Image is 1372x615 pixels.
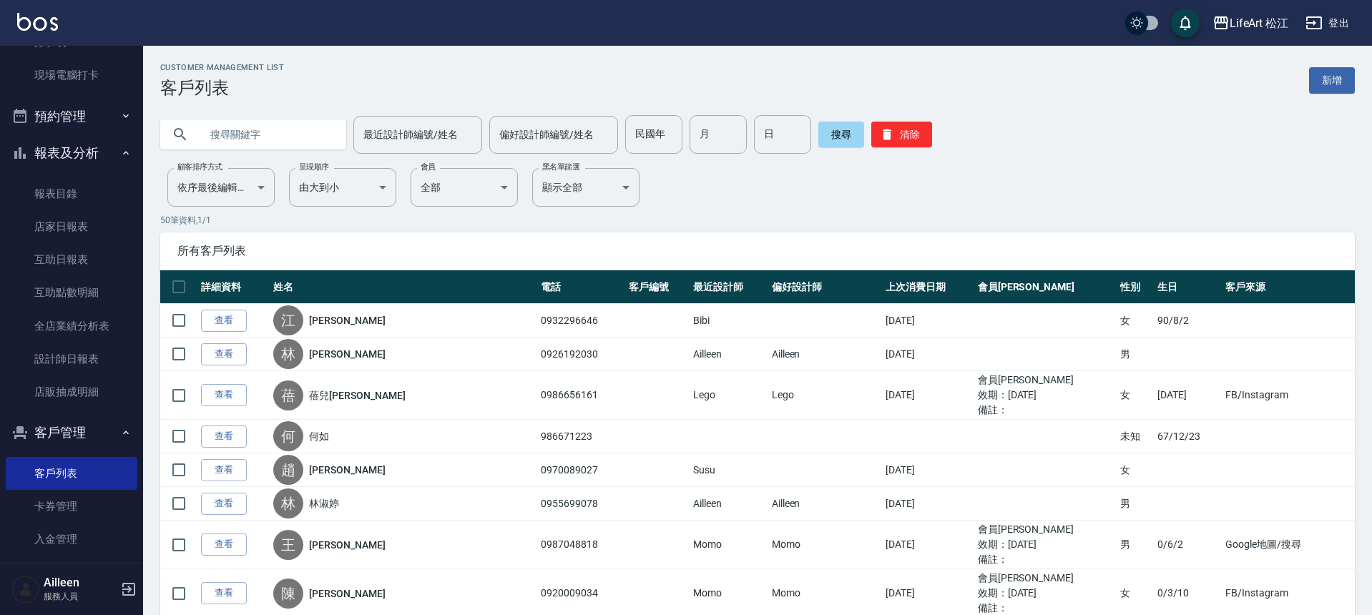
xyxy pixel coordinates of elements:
[309,538,385,552] a: [PERSON_NAME]
[273,421,303,451] div: 何
[273,530,303,560] div: 王
[882,338,974,371] td: [DATE]
[273,488,303,518] div: 林
[201,343,247,365] a: 查看
[882,453,974,487] td: [DATE]
[978,388,1113,403] ul: 效期： [DATE]
[200,115,335,154] input: 搜尋關鍵字
[1117,304,1154,338] td: 女
[44,576,117,590] h5: Ailleen
[882,521,974,569] td: [DATE]
[309,429,329,443] a: 何如
[6,98,137,135] button: 預約管理
[882,270,974,304] th: 上次消費日期
[690,304,768,338] td: Bibi
[6,343,137,375] a: 設計師日報表
[44,590,117,603] p: 服務人員
[1154,304,1222,338] td: 90/8/2
[690,453,768,487] td: Susu
[309,586,385,601] a: [PERSON_NAME]
[1309,67,1355,94] a: 新增
[768,338,883,371] td: Ailleen
[978,537,1113,552] ul: 效期： [DATE]
[160,78,284,98] h3: 客戶列表
[1117,338,1154,371] td: 男
[768,371,883,420] td: Lego
[978,552,1113,567] ul: 備註：
[1171,9,1200,37] button: save
[17,13,58,31] img: Logo
[6,562,137,599] button: 商品管理
[532,168,640,207] div: 顯示全部
[201,310,247,332] a: 查看
[6,134,137,172] button: 報表及分析
[978,403,1113,418] ul: 備註：
[299,162,329,172] label: 呈現順序
[270,270,537,304] th: 姓名
[1154,371,1222,420] td: [DATE]
[6,375,137,408] a: 店販抽成明細
[197,270,270,304] th: 詳細資料
[201,425,247,448] a: 查看
[690,270,768,304] th: 最近設計師
[690,521,768,569] td: Momo
[978,522,1113,537] ul: 會員[PERSON_NAME]
[978,373,1113,388] ul: 會員[PERSON_NAME]
[289,168,396,207] div: 由大到小
[1117,270,1154,304] th: 性別
[201,493,247,515] a: 查看
[1117,371,1154,420] td: 女
[177,244,1338,258] span: 所有客戶列表
[1230,14,1289,32] div: LifeArt 松江
[6,210,137,243] a: 店家日報表
[1222,270,1355,304] th: 客戶來源
[6,523,137,556] a: 入金管理
[690,338,768,371] td: Ailleen
[6,276,137,309] a: 互助點數明細
[625,270,690,304] th: 客戶編號
[1154,420,1222,453] td: 67/12/23
[690,371,768,420] td: Lego
[6,177,137,210] a: 報表目錄
[309,496,339,511] a: 林淑婷
[1117,487,1154,521] td: 男
[6,310,137,343] a: 全店業績分析表
[309,388,405,403] a: 蓓兒[PERSON_NAME]
[1222,371,1355,420] td: FB/Instagram
[177,162,222,172] label: 顧客排序方式
[6,457,137,490] a: 客戶列表
[978,586,1113,601] ul: 效期： [DATE]
[201,582,247,604] a: 查看
[1117,420,1154,453] td: 未知
[273,579,303,609] div: 陳
[818,122,864,147] button: 搜尋
[882,371,974,420] td: [DATE]
[882,304,974,338] td: [DATE]
[273,339,303,369] div: 林
[537,304,625,338] td: 0932296646
[6,243,137,276] a: 互助日報表
[201,533,247,556] a: 查看
[1222,521,1355,569] td: Google地圖/搜尋
[201,459,247,481] a: 查看
[978,571,1113,586] ul: 會員[PERSON_NAME]
[871,122,932,147] button: 清除
[1207,9,1295,38] button: LifeArt 松江
[1154,270,1222,304] th: 生日
[273,380,303,410] div: 蓓
[537,521,625,569] td: 0987048818
[542,162,579,172] label: 黑名單篩選
[1117,453,1154,487] td: 女
[309,313,385,328] a: [PERSON_NAME]
[882,487,974,521] td: [DATE]
[537,420,625,453] td: 986671223
[6,490,137,523] a: 卡券管理
[537,270,625,304] th: 電話
[537,453,625,487] td: 0970089027
[1300,10,1355,36] button: 登出
[1154,521,1222,569] td: 0/6/2
[309,347,385,361] a: [PERSON_NAME]
[6,59,137,92] a: 現場電腦打卡
[1117,521,1154,569] td: 男
[537,338,625,371] td: 0926192030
